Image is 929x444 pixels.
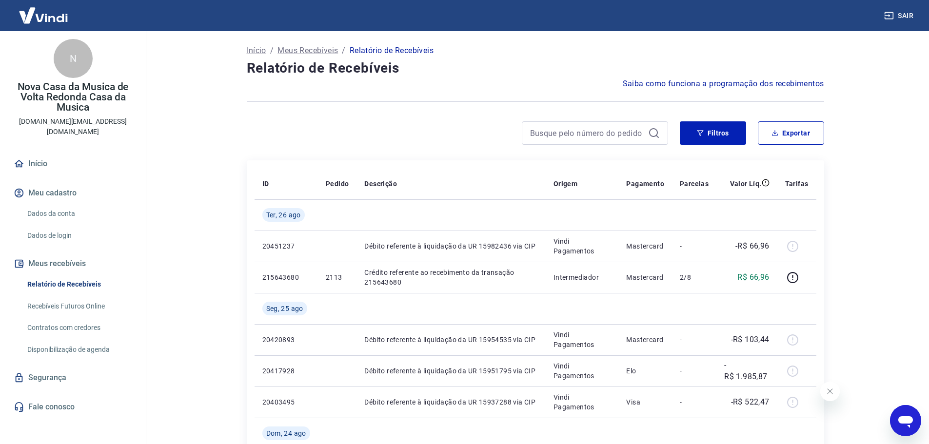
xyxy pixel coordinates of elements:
span: Ter, 26 ago [266,210,301,220]
p: -R$ 66,96 [735,240,770,252]
a: Segurança [12,367,134,388]
p: Vindi Pagamentos [553,330,611,349]
p: Vindi Pagamentos [553,236,611,256]
p: - [680,397,709,407]
a: Meus Recebíveis [277,45,338,57]
p: -R$ 522,47 [731,396,770,408]
p: Tarifas [785,179,809,189]
p: / [342,45,345,57]
p: Descrição [364,179,397,189]
button: Filtros [680,121,746,145]
p: Origem [553,179,577,189]
p: Relatório de Recebíveis [350,45,434,57]
p: R$ 66,96 [737,271,769,283]
p: Pagamento [626,179,664,189]
p: Débito referente à liquidação da UR 15951795 via CIP [364,366,538,376]
p: -R$ 1.985,87 [724,359,769,383]
p: 215643680 [262,272,310,282]
p: / [270,45,274,57]
p: Intermediador [553,272,611,282]
p: - [680,366,709,376]
h4: Relatório de Recebíveis [247,58,824,78]
a: Dados da conta [23,204,134,224]
p: 2/8 [680,272,709,282]
button: Exportar [758,121,824,145]
a: Recebíveis Futuros Online [23,296,134,316]
p: Débito referente à liquidação da UR 15954535 via CIP [364,335,538,345]
p: Nova Casa da Musica de Volta Redonda Casa da Musica [8,82,138,113]
iframe: Botão para abrir a janela de mensagens [890,405,921,436]
a: Dados de login [23,226,134,246]
button: Meus recebíveis [12,253,134,274]
p: Débito referente à liquidação da UR 15982436 via CIP [364,241,538,251]
p: Visa [626,397,664,407]
a: Relatório de Recebíveis [23,274,134,294]
button: Sair [882,7,917,25]
p: Crédito referente ao recebimento da transação 215643680 [364,268,538,287]
a: Contratos com credores [23,318,134,338]
span: Olá! Precisa de ajuda? [6,7,82,15]
a: Início [12,153,134,174]
p: ID [262,179,269,189]
p: [DOMAIN_NAME][EMAIL_ADDRESS][DOMAIN_NAME] [8,116,138,137]
a: Início [247,45,266,57]
button: Meu cadastro [12,182,134,204]
p: - [680,241,709,251]
img: Vindi [12,0,75,30]
p: Vindi Pagamentos [553,361,611,381]
p: - [680,335,709,345]
a: Fale conosco [12,396,134,418]
a: Disponibilização de agenda [23,340,134,360]
p: 20403495 [262,397,310,407]
p: Mastercard [626,335,664,345]
p: Pedido [326,179,349,189]
p: -R$ 103,44 [731,334,770,346]
p: Vindi Pagamentos [553,392,611,412]
p: Mastercard [626,241,664,251]
p: Débito referente à liquidação da UR 15937288 via CIP [364,397,538,407]
span: Dom, 24 ago [266,428,306,438]
iframe: Fechar mensagem [820,382,840,401]
p: Mastercard [626,272,664,282]
p: 20420893 [262,335,310,345]
p: Elo [626,366,664,376]
span: Seg, 25 ago [266,304,303,313]
p: 20417928 [262,366,310,376]
p: 2113 [326,272,349,282]
input: Busque pelo número do pedido [530,126,644,140]
div: N [54,39,93,78]
p: Valor Líq. [730,179,762,189]
p: Parcelas [680,179,709,189]
a: Saiba como funciona a programação dos recebimentos [623,78,824,90]
p: 20451237 [262,241,310,251]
